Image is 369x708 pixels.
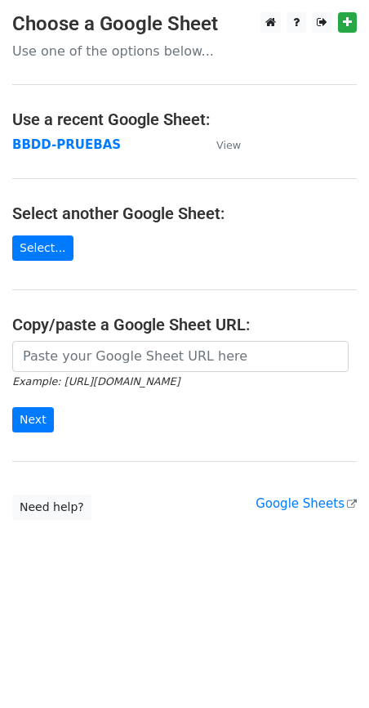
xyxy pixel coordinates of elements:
[12,204,357,223] h4: Select another Google Sheet:
[12,110,357,129] h4: Use a recent Google Sheet:
[216,139,241,151] small: View
[12,407,54,432] input: Next
[12,12,357,36] h3: Choose a Google Sheet
[12,315,357,334] h4: Copy/paste a Google Sheet URL:
[12,235,73,261] a: Select...
[200,137,241,152] a: View
[12,43,357,60] p: Use one of the options below...
[256,496,357,511] a: Google Sheets
[12,375,180,388] small: Example: [URL][DOMAIN_NAME]
[12,341,349,372] input: Paste your Google Sheet URL here
[12,137,121,152] a: BBDD-PRUEBAS
[12,495,91,520] a: Need help?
